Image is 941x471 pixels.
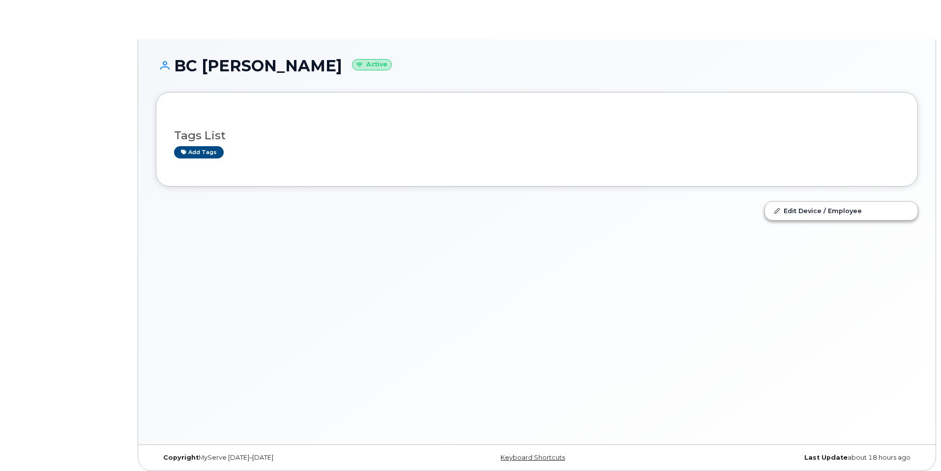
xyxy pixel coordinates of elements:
a: Keyboard Shortcuts [500,454,565,461]
strong: Copyright [163,454,199,461]
small: Active [352,59,392,70]
div: about 18 hours ago [664,454,918,462]
h3: Tags List [174,129,900,142]
strong: Last Update [804,454,848,461]
a: Edit Device / Employee [765,202,917,220]
a: Add tags [174,146,224,158]
h1: BC [PERSON_NAME] [156,57,918,74]
div: MyServe [DATE]–[DATE] [156,454,410,462]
